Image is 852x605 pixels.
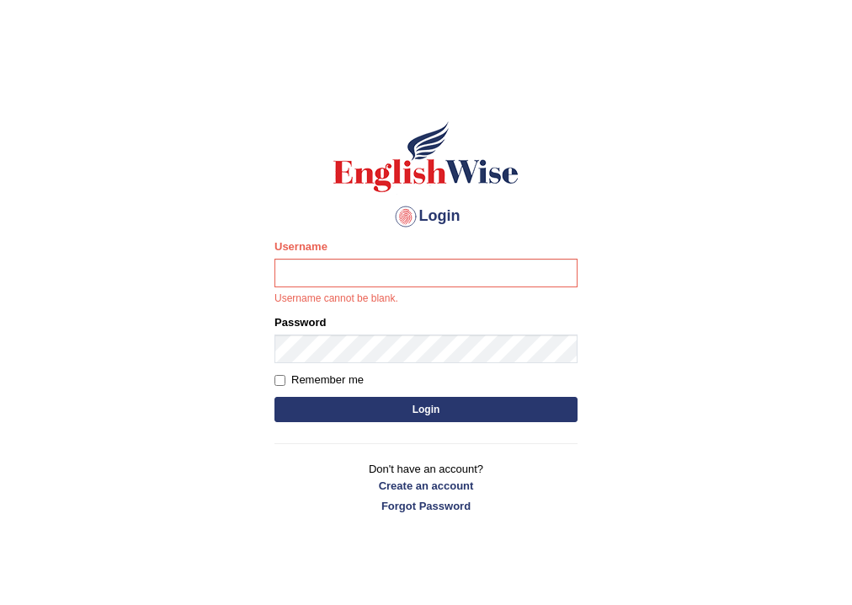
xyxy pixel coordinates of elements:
[274,292,578,307] p: Username cannot be blank.
[274,375,285,386] input: Remember me
[274,498,578,514] a: Forgot Password
[274,397,578,422] button: Login
[274,478,578,494] a: Create an account
[274,203,578,230] h4: Login
[274,314,326,330] label: Password
[330,119,522,195] img: Logo of English Wise sign in for intelligent practice with AI
[274,238,327,254] label: Username
[274,372,364,388] label: Remember me
[274,461,578,513] p: Don't have an account?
